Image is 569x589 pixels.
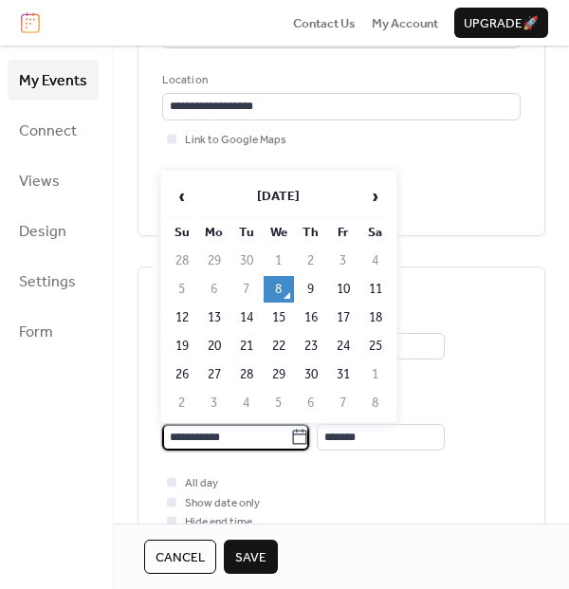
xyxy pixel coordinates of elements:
span: Cancel [156,548,205,567]
span: Design [19,217,66,247]
td: 9 [296,276,326,303]
td: 19 [167,333,197,359]
td: 31 [328,361,358,388]
td: 11 [360,276,391,303]
td: 6 [296,390,326,416]
td: 25 [360,333,391,359]
img: logo [21,12,40,33]
td: 12 [167,304,197,331]
a: My Events [8,60,99,101]
th: Fr [328,219,358,246]
span: › [361,177,390,215]
span: Upgrade 🚀 [464,14,539,33]
th: Su [167,219,197,246]
td: 7 [328,390,358,416]
td: 30 [231,248,262,274]
td: 16 [296,304,326,331]
th: Mo [199,219,229,246]
td: 21 [231,333,262,359]
td: 28 [231,361,262,388]
td: 22 [264,333,294,359]
td: 15 [264,304,294,331]
td: 4 [231,390,262,416]
a: Contact Us [293,13,356,32]
a: Settings [8,261,99,302]
span: Hide end time [185,513,252,532]
span: My Events [19,66,87,96]
td: 13 [199,304,229,331]
td: 3 [328,248,358,274]
td: 1 [360,361,391,388]
td: 18 [360,304,391,331]
span: Link to Google Maps [185,131,286,150]
div: Location [162,71,517,90]
td: 7 [231,276,262,303]
th: [DATE] [199,176,358,217]
td: 4 [360,248,391,274]
td: 1 [264,248,294,274]
td: 8 [264,276,294,303]
td: 6 [199,276,229,303]
span: Save [235,548,266,567]
a: My Account [372,13,438,32]
button: Upgrade🚀 [454,8,548,38]
span: All day [185,474,218,493]
a: Design [8,211,99,251]
td: 28 [167,248,197,274]
td: 27 [199,361,229,388]
td: 10 [328,276,358,303]
span: Show date only [185,494,260,513]
th: We [264,219,294,246]
td: 5 [264,390,294,416]
td: 29 [264,361,294,388]
td: 5 [167,276,197,303]
td: 23 [296,333,326,359]
td: 29 [199,248,229,274]
td: 2 [167,390,197,416]
td: 8 [360,390,391,416]
span: Contact Us [293,14,356,33]
a: Form [8,311,99,352]
a: Connect [8,110,99,151]
td: 2 [296,248,326,274]
span: Connect [19,117,77,146]
a: Views [8,160,99,201]
td: 14 [231,304,262,331]
td: 30 [296,361,326,388]
td: 24 [328,333,358,359]
span: Settings [19,267,76,297]
span: Views [19,167,60,196]
td: 17 [328,304,358,331]
td: 3 [199,390,229,416]
span: Form [19,318,53,347]
td: 26 [167,361,197,388]
button: Cancel [144,540,216,574]
th: Tu [231,219,262,246]
span: My Account [372,14,438,33]
td: 20 [199,333,229,359]
th: Sa [360,219,391,246]
button: Save [224,540,278,574]
span: ‹ [168,177,196,215]
th: Th [296,219,326,246]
